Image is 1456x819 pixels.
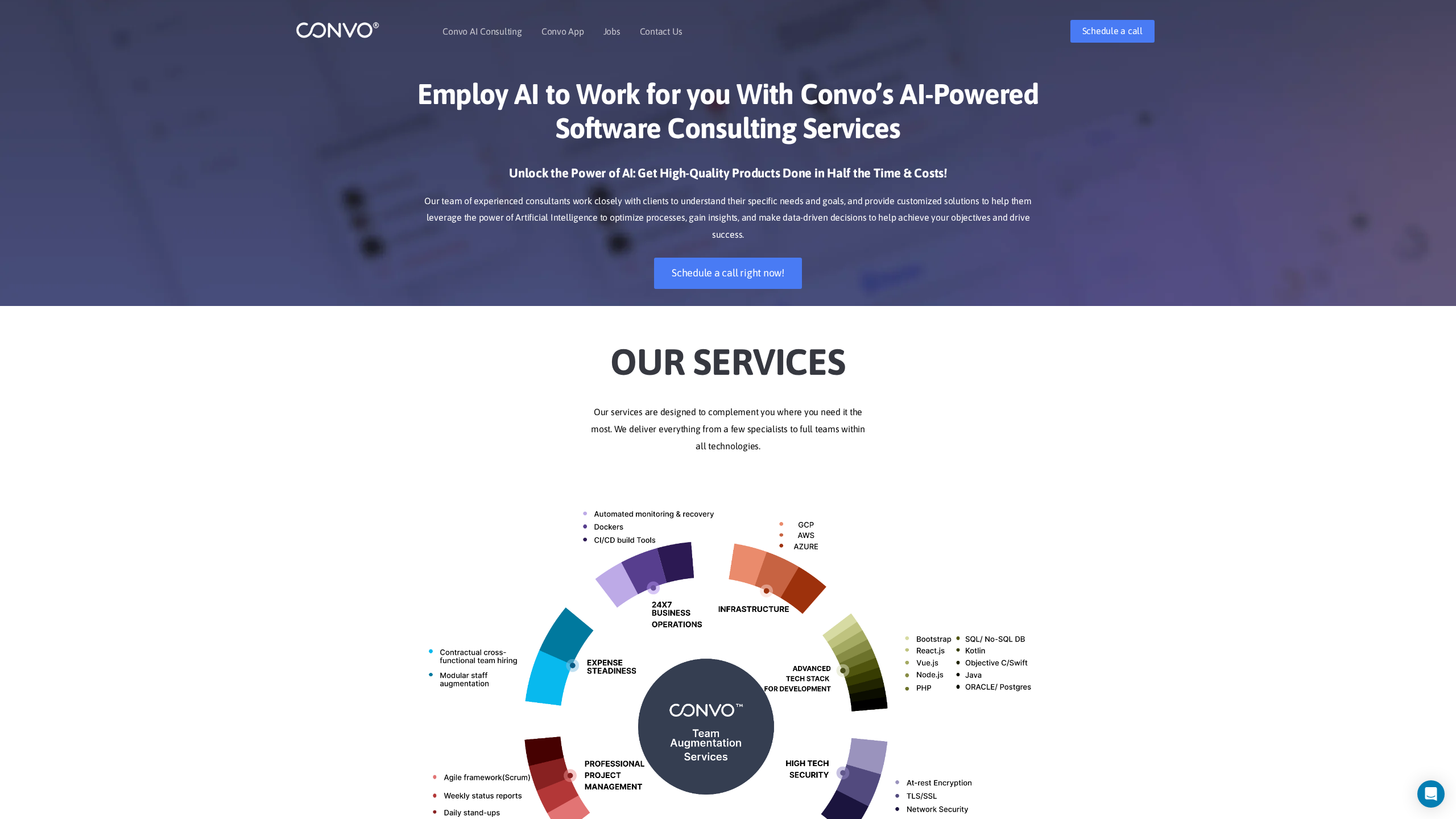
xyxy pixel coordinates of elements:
a: Convo App [541,27,584,36]
div: Open Intercom Messenger [1417,780,1445,808]
a: Schedule a call right now! [654,258,802,289]
p: Our team of experienced consultants work closely with clients to understand their specific needs ... [412,193,1044,244]
h3: Unlock the Power of AI: Get High-Quality Products Done in Half the Time & Costs! [412,165,1044,190]
img: logo_1.png [296,21,379,39]
h2: Our Services [412,323,1044,387]
a: Schedule a call [1070,20,1155,43]
p: Our services are designed to complement you where you need it the most. We deliver everything fro... [412,404,1044,455]
a: Jobs [603,27,621,36]
a: Convo AI Consulting [442,27,522,36]
h1: Employ AI to Work for you With Convo’s AI-Powered Software Consulting Services [412,77,1044,154]
a: Contact Us [640,27,682,36]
